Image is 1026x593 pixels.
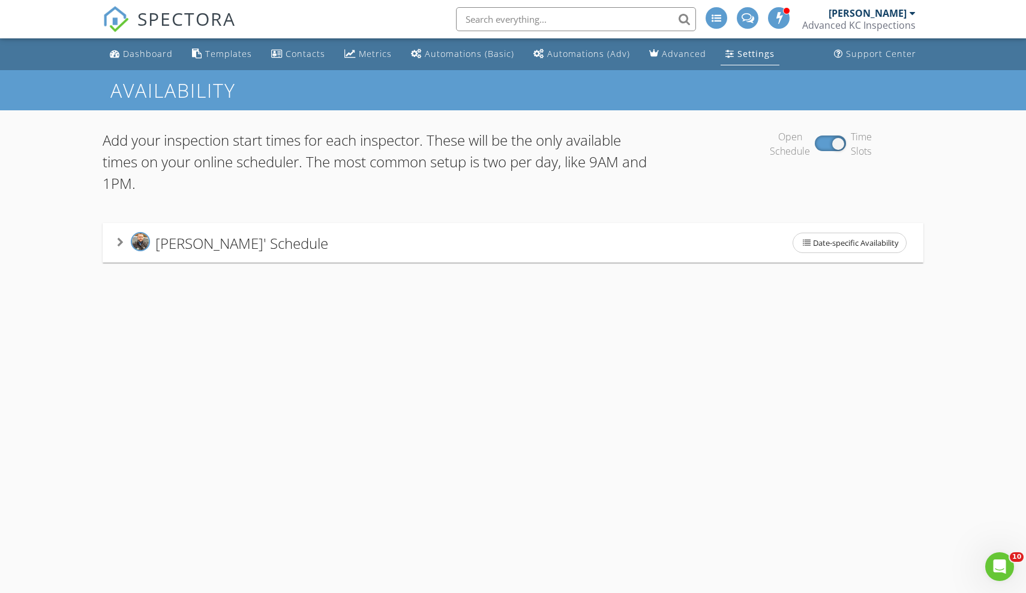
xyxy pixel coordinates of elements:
[846,48,916,59] div: Support Center
[644,43,711,65] a: Advanced
[359,48,392,59] div: Metrics
[425,48,514,59] div: Automations (Basic)
[829,7,907,19] div: [PERSON_NAME]
[529,43,635,65] a: Automations (Advanced)
[103,130,650,194] p: Add your inspection start times for each inspector. These will be the only available times on you...
[205,48,252,59] div: Templates
[721,43,779,65] a: Settings
[770,130,810,158] div: Open Schedule
[137,6,236,31] span: SPECTORA
[123,48,173,59] div: Dashboard
[105,43,178,65] a: Dashboard
[103,6,129,32] img: The Best Home Inspection Software - Spectora
[406,43,519,65] a: Automations (Basic)
[662,48,706,59] div: Advanced
[110,80,916,101] h1: Availability
[456,7,696,31] input: Search everything...
[340,43,397,65] a: Metrics
[985,552,1014,581] iframe: Intercom live chat
[547,48,630,59] div: Automations (Adv)
[103,16,236,41] a: SPECTORA
[1010,552,1024,562] span: 10
[131,232,150,251] img: upclose_profile_pic.jpg
[286,48,325,59] div: Contacts
[155,233,328,252] span: [PERSON_NAME]' Schedule
[829,43,921,65] a: Support Center
[737,48,775,59] div: Settings
[187,43,257,65] a: Templates
[266,43,330,65] a: Contacts
[793,233,906,252] span: Date-specific Availability
[851,130,872,158] div: Time Slots
[802,19,916,31] div: Advanced KC Inspections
